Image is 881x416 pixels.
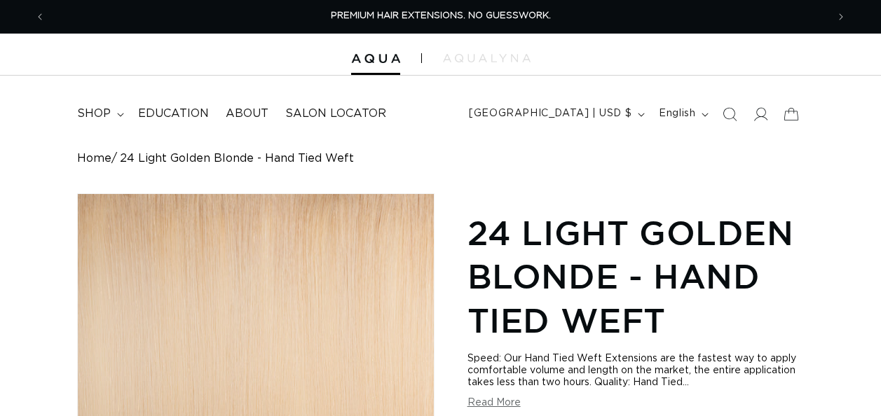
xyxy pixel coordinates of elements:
button: Next announcement [826,4,856,30]
a: About [217,98,277,130]
h1: 24 Light Golden Blonde - Hand Tied Weft [467,211,805,342]
img: aqualyna.com [443,54,531,62]
span: [GEOGRAPHIC_DATA] | USD $ [469,106,631,121]
span: About [226,106,268,121]
span: English [659,106,695,121]
span: shop [77,106,111,121]
span: 24 Light Golden Blonde - Hand Tied Weft [120,152,354,165]
span: PREMIUM HAIR EXTENSIONS. NO GUESSWORK. [331,11,551,20]
button: English [650,101,714,127]
div: Speed: Our Hand Tied Weft Extensions are the fastest way to apply comfortable volume and length o... [467,353,805,389]
span: Education [138,106,209,121]
a: Salon Locator [277,98,395,130]
button: Read More [467,397,521,409]
img: Aqua Hair Extensions [351,54,400,64]
nav: breadcrumbs [77,152,805,165]
button: [GEOGRAPHIC_DATA] | USD $ [460,101,650,127]
span: Salon Locator [285,106,386,121]
button: Previous announcement [25,4,55,30]
summary: Search [714,99,745,130]
summary: shop [69,98,130,130]
a: Home [77,152,111,165]
a: Education [130,98,217,130]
